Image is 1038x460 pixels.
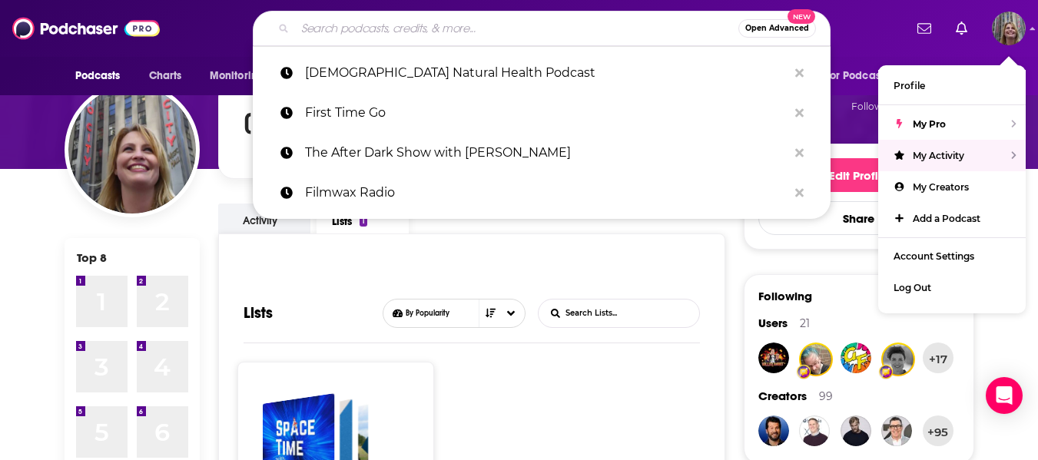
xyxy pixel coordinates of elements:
span: Add a Podcast [913,213,980,224]
p: First Time Go [305,93,788,133]
span: Logged in as CGorges [992,12,1026,45]
span: Podcasts [75,65,121,87]
span: Followers [851,101,897,112]
h1: [PERSON_NAME] [244,108,413,135]
a: Filmwax Radio [253,173,831,213]
img: KillerRabbitPod [758,343,789,373]
p: Filmwax Radio [305,173,788,213]
img: GeekFreaks [841,343,871,373]
a: My Creators [878,171,1026,203]
button: open menu [65,61,141,91]
div: Open Intercom Messenger [986,377,1023,414]
a: Activity [218,204,310,236]
a: Show notifications dropdown [911,15,937,41]
button: Share [758,201,960,235]
img: Podchaser - Follow, Share and Rate Podcasts [12,14,160,43]
button: open menu [199,61,284,91]
span: Users [758,316,788,330]
a: Account Settings [878,240,1026,272]
button: Show profile menu [992,12,1026,45]
a: Show notifications dropdown [950,15,973,41]
img: malene_gitte [883,344,914,375]
img: Crystal Gorges [68,86,196,213]
h3: Lists by Crystal Gorges [244,299,273,328]
a: Add a Podcast [878,203,1026,234]
a: Charts [139,61,191,91]
p: Christian Natural Health Podcast [305,53,788,93]
span: My Activity [913,150,964,161]
div: 1 [360,216,367,227]
span: New [788,9,815,24]
button: Choose List sort [383,299,526,328]
img: User Profile [992,12,1026,45]
img: Tim Bergling [841,415,871,446]
div: Top 8 [77,250,107,265]
span: Creators [758,389,807,403]
span: Charts [149,65,182,87]
div: Search podcasts, credits, & more... [253,11,831,46]
a: Profile [878,70,1026,101]
button: open menu [917,61,973,91]
span: For Podcasters [825,65,899,87]
span: Log Out [894,282,931,293]
div: 21 [800,316,810,330]
span: My Creators [913,181,969,193]
button: 0Followers [847,82,901,113]
a: [DEMOGRAPHIC_DATA] Natural Health Podcast [253,53,831,93]
img: Rukland [801,344,831,375]
img: Adam Carolla [881,415,912,446]
span: Account Settings [894,250,974,262]
img: User Badge Icon [878,364,894,379]
button: Open AdvancedNew [738,19,816,38]
img: Steven Crowder [758,415,789,446]
a: The After Dark Show with [PERSON_NAME] [253,133,831,173]
button: Edit Profile [758,158,960,192]
span: My Pro [913,118,946,130]
span: By Popularity [406,309,505,318]
button: +17 [923,343,953,373]
a: First Time Go [253,93,831,133]
p: The After Dark Show with Don Rogers [305,133,788,173]
img: Dan Pfeiffer [799,415,830,446]
ul: Show profile menu [878,65,1026,313]
div: Following [758,289,812,303]
span: Open Advanced [745,25,809,32]
input: Search podcasts, credits, & more... [295,16,738,41]
div: 99 [819,389,833,403]
span: Profile [894,80,925,91]
button: +95 [923,415,953,446]
img: User Badge Icon [796,364,811,379]
button: open menu [815,61,921,91]
span: Monitoring [210,65,264,87]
